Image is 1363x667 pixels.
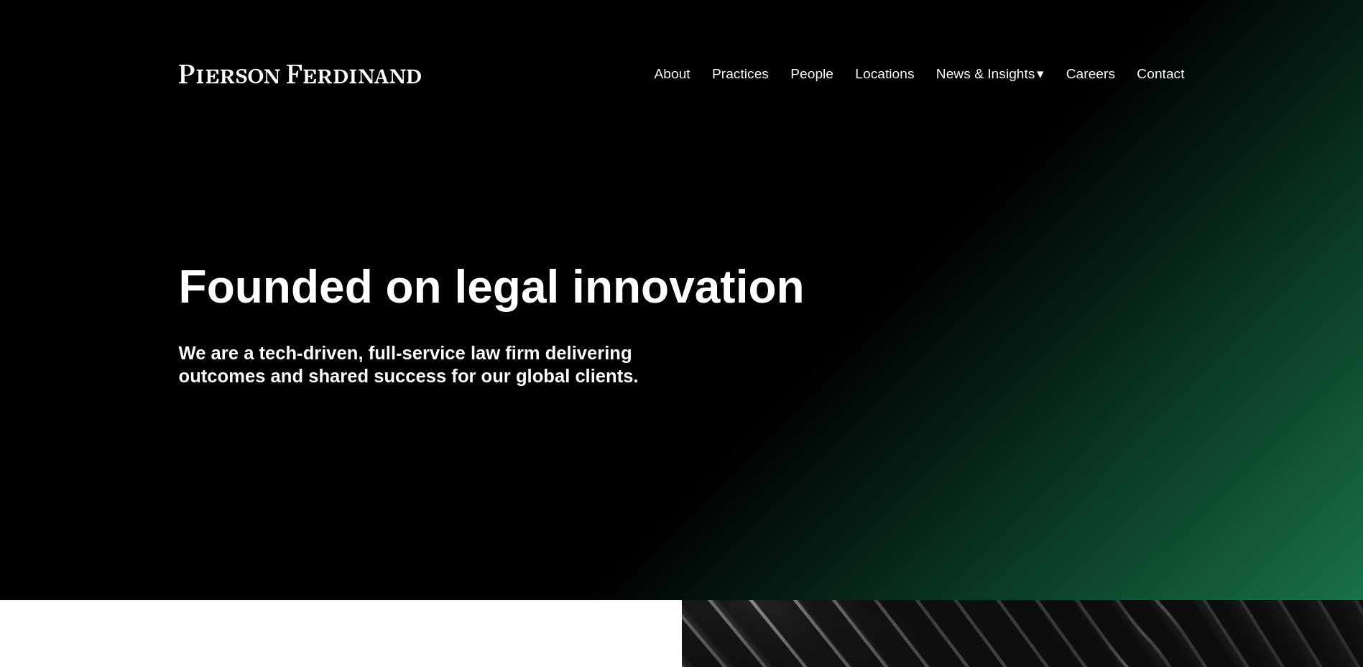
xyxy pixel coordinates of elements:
h1: Founded on legal innovation [179,261,1017,313]
span: News & Insights [936,62,1035,87]
a: Locations [855,60,914,88]
a: folder dropdown [936,60,1045,88]
a: Contact [1137,60,1184,88]
a: People [790,60,833,88]
h4: We are a tech-driven, full-service law firm delivering outcomes and shared success for our global... [179,341,682,388]
a: About [655,60,690,88]
a: Careers [1066,60,1115,88]
a: Practices [712,60,769,88]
